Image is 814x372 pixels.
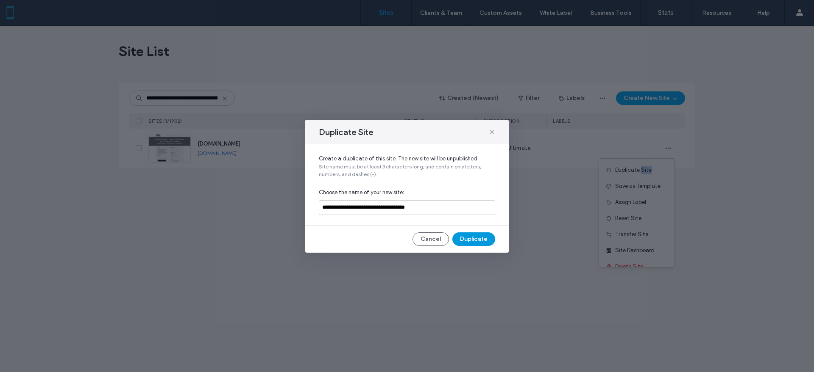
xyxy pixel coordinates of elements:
[20,6,37,14] span: Help
[319,154,495,163] span: Create a duplicate of this site. The new site will be unpublished.
[452,232,495,246] button: Duplicate
[319,127,374,138] span: Duplicate Site
[413,232,449,246] button: Cancel
[319,188,495,197] span: Choose the name of your new site:
[319,163,495,178] span: Site name must be at least 3 characters long, and contain only letters, numbers, and dashes (-).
